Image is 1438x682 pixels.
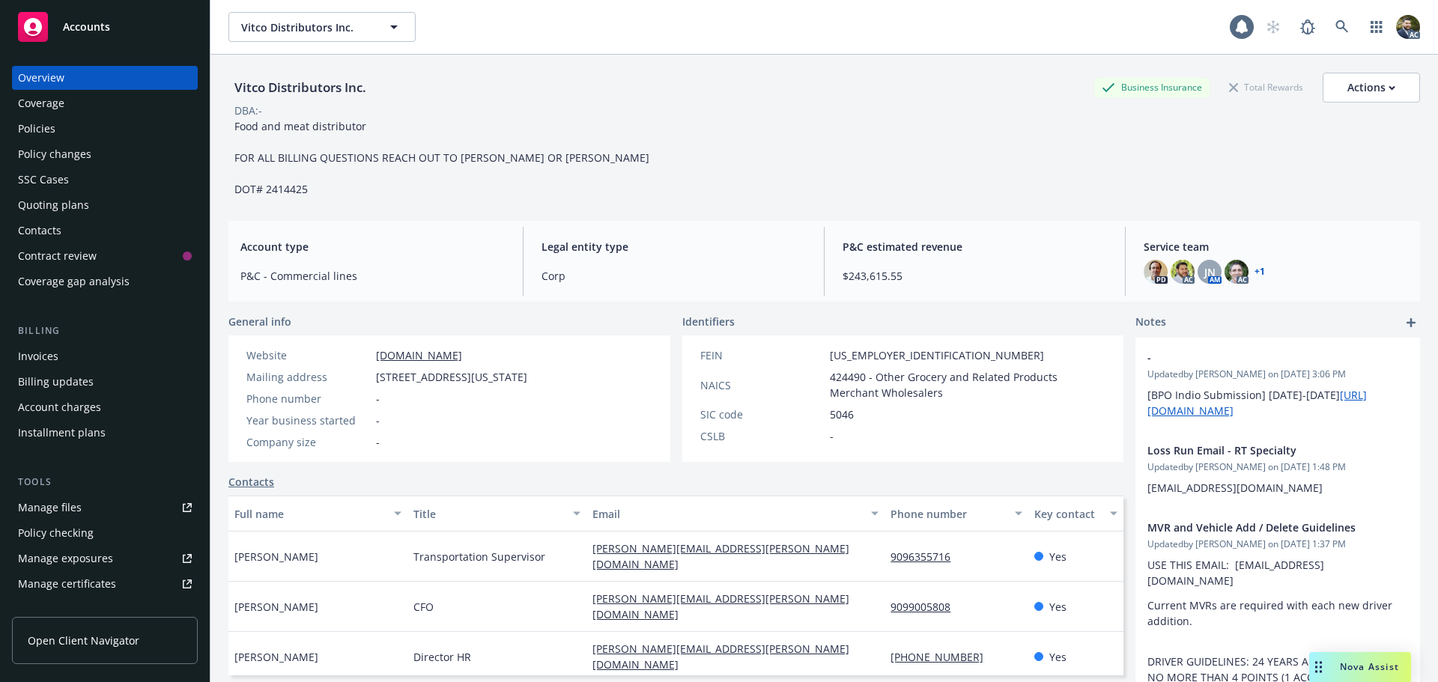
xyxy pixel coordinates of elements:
div: Manage files [18,496,82,520]
a: Switch app [1362,12,1392,42]
span: Account type [240,239,505,255]
a: [PERSON_NAME][EMAIL_ADDRESS][PERSON_NAME][DOMAIN_NAME] [592,591,849,621]
div: Title [413,506,564,522]
a: Start snowing [1258,12,1288,42]
a: [PHONE_NUMBER] [891,650,995,664]
a: Coverage gap analysis [12,270,198,293]
a: Report a Bug [1293,12,1323,42]
div: Billing updates [18,370,94,394]
div: Loss Run Email - RT SpecialtyUpdatedby [PERSON_NAME] on [DATE] 1:48 PM[EMAIL_ADDRESS][DOMAIN_NAME] [1135,430,1420,508]
div: Company size [246,434,370,450]
span: Identifiers [682,314,735,329]
div: -Updatedby [PERSON_NAME] on [DATE] 3:06 PM[BPO Indio Submission] [DATE]-[DATE][URL][DOMAIN_NAME] [1135,338,1420,430]
span: Yes [1049,649,1067,665]
div: CSLB [700,428,824,444]
span: Manage exposures [12,546,198,570]
div: Contract review [18,244,97,268]
a: Overview [12,66,198,90]
img: photo [1396,15,1420,39]
span: Open Client Navigator [28,633,139,648]
button: Actions [1323,73,1420,103]
div: Manage certificates [18,572,116,596]
span: - [376,434,380,450]
span: 5046 [830,407,854,422]
div: Overview [18,66,64,90]
button: Key contact [1028,496,1123,532]
span: MVR and Vehicle Add / Delete Guidelines [1147,520,1369,535]
div: Coverage gap analysis [18,270,130,293]
a: Search [1327,12,1357,42]
div: Billing [12,323,198,338]
span: [PERSON_NAME] [234,599,318,615]
div: Year business started [246,412,370,428]
span: JN [1204,264,1216,280]
div: Quoting plans [18,193,89,217]
span: Yes [1049,549,1067,564]
a: Contract review [12,244,198,268]
div: Policy changes [18,142,91,166]
span: P&C - Commercial lines [240,268,505,284]
div: Email [592,506,862,522]
button: Phone number [885,496,1028,532]
div: FEIN [700,347,824,363]
button: Email [586,496,885,532]
div: Phone number [246,391,370,407]
span: CFO [413,599,434,615]
p: Current MVRs are required with each new driver addition. [1147,597,1408,629]
span: Accounts [63,21,110,33]
span: Director HR [413,649,471,665]
span: [STREET_ADDRESS][US_STATE] [376,369,527,385]
a: [PERSON_NAME][EMAIL_ADDRESS][PERSON_NAME][DOMAIN_NAME] [592,642,849,672]
a: Manage certificates [12,572,198,596]
button: Full name [228,496,407,532]
a: Policies [12,117,198,141]
div: Website [246,347,370,363]
a: Contacts [228,474,274,490]
div: Drag to move [1309,652,1328,682]
div: Coverage [18,91,64,115]
span: $243,615.55 [843,268,1107,284]
a: 9099005808 [891,600,962,614]
a: Policy changes [12,142,198,166]
a: Accounts [12,6,198,48]
a: Manage claims [12,597,198,621]
a: Invoices [12,344,198,368]
a: Installment plans [12,421,198,445]
span: General info [228,314,291,329]
span: Nova Assist [1340,660,1399,673]
span: - [376,391,380,407]
span: 424490 - Other Grocery and Related Products Merchant Wholesalers [830,369,1106,401]
div: Policy checking [18,521,94,545]
a: Policy checking [12,521,198,545]
span: - [830,428,834,444]
a: add [1402,314,1420,332]
button: Vitco Distributors Inc. [228,12,416,42]
button: Title [407,496,586,532]
a: SSC Cases [12,168,198,192]
a: +1 [1255,267,1265,276]
a: [PERSON_NAME][EMAIL_ADDRESS][PERSON_NAME][DOMAIN_NAME] [592,541,849,571]
div: Total Rewards [1222,78,1311,97]
div: Phone number [891,506,1005,522]
span: [US_EMPLOYER_IDENTIFICATION_NUMBER] [830,347,1044,363]
span: Updated by [PERSON_NAME] on [DATE] 1:37 PM [1147,538,1408,551]
div: Invoices [18,344,58,368]
div: SSC Cases [18,168,69,192]
span: Legal entity type [541,239,806,255]
div: Manage claims [18,597,94,621]
span: - [1147,350,1369,365]
div: Key contact [1034,506,1101,522]
div: DBA: - [234,103,262,118]
span: Corp [541,268,806,284]
span: [PERSON_NAME] [234,649,318,665]
button: Nova Assist [1309,652,1411,682]
span: P&C estimated revenue [843,239,1107,255]
a: Contacts [12,219,198,243]
span: Updated by [PERSON_NAME] on [DATE] 1:48 PM [1147,460,1408,474]
div: Tools [12,475,198,490]
img: photo [1144,260,1168,284]
span: Food and meat distributor FOR ALL BILLING QUESTIONS REACH OUT TO [PERSON_NAME] OR [PERSON_NAME] D... [234,119,649,196]
a: [DOMAIN_NAME] [376,348,462,362]
div: Vitco Distributors Inc. [228,78,372,97]
div: Contacts [18,219,61,243]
